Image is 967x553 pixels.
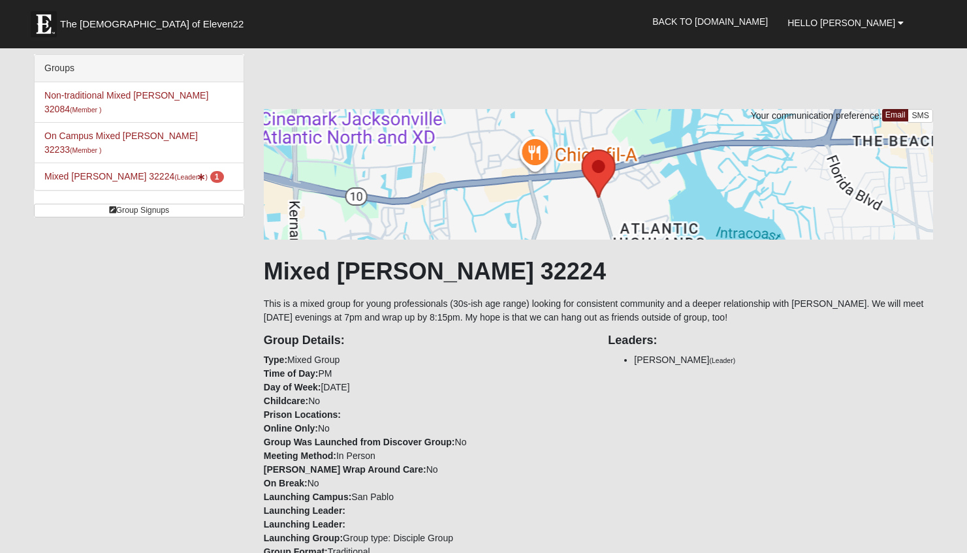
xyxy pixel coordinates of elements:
[31,11,57,37] img: Eleven22 logo
[642,5,778,38] a: Back to [DOMAIN_NAME]
[264,478,308,488] strong: On Break:
[264,382,321,392] strong: Day of Week:
[264,423,318,434] strong: Online Only:
[24,5,285,37] a: The [DEMOGRAPHIC_DATA] of Eleven22
[264,409,341,420] strong: Prison Locations:
[60,18,244,31] span: The [DEMOGRAPHIC_DATA] of Eleven22
[174,173,208,181] small: (Leader )
[35,55,244,82] div: Groups
[778,7,913,39] a: Hello [PERSON_NAME]
[608,334,933,348] h4: Leaders:
[264,450,336,461] strong: Meeting Method:
[44,90,208,114] a: Non-traditional Mixed [PERSON_NAME] 32084(Member )
[264,334,589,348] h4: Group Details:
[710,356,736,364] small: (Leader)
[634,353,933,367] li: [PERSON_NAME]
[264,368,319,379] strong: Time of Day:
[70,146,101,154] small: (Member )
[264,492,352,502] strong: Launching Campus:
[908,109,933,123] a: SMS
[264,437,455,447] strong: Group Was Launched from Discover Group:
[882,109,909,121] a: Email
[210,171,224,183] span: number of pending members
[264,396,308,406] strong: Childcare:
[70,106,101,114] small: (Member )
[264,505,345,516] strong: Launching Leader:
[264,257,933,285] h1: Mixed [PERSON_NAME] 32224
[34,204,244,217] a: Group Signups
[264,355,287,365] strong: Type:
[44,171,223,182] a: Mixed [PERSON_NAME] 32224(Leader) 1
[751,110,882,121] span: Your communication preference:
[264,519,345,529] strong: Launching Leader:
[44,131,198,155] a: On Campus Mixed [PERSON_NAME] 32233(Member )
[264,464,426,475] strong: [PERSON_NAME] Wrap Around Care:
[787,18,895,28] span: Hello [PERSON_NAME]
